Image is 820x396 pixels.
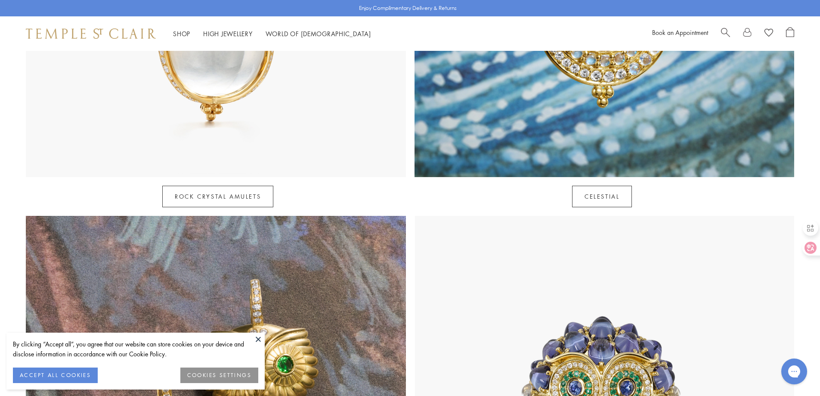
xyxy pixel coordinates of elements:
nav: Main navigation [173,28,371,39]
button: ACCEPT ALL COOKIES [13,368,98,383]
a: ShopShop [173,29,190,38]
a: Book an Appointment [652,28,708,37]
div: By clicking “Accept all”, you agree that our website can store cookies on your device and disclos... [13,339,258,359]
a: World of [DEMOGRAPHIC_DATA]World of [DEMOGRAPHIC_DATA] [266,29,371,38]
a: Open Shopping Bag [786,27,794,40]
p: Enjoy Complimentary Delivery & Returns [359,4,457,12]
button: COOKIES SETTINGS [180,368,258,383]
a: High JewelleryHigh Jewellery [203,29,253,38]
a: Celestial [572,186,632,207]
a: View Wishlist [764,27,773,40]
iframe: Gorgias live chat messenger [777,355,811,387]
img: Temple St. Clair [26,28,156,39]
a: Rock Crystal Amulets [162,186,273,207]
a: Search [721,27,730,40]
